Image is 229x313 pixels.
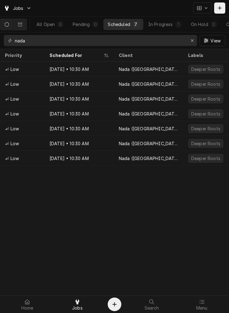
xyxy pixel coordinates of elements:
[119,111,178,117] div: Nada ([GEOGRAPHIC_DATA])
[119,96,178,102] div: Nada ([GEOGRAPHIC_DATA])
[134,21,138,28] div: 7
[2,297,52,312] a: Home
[45,136,114,151] div: [DATE] • 10:30 AM
[119,66,178,72] div: Nada ([GEOGRAPHIC_DATA])
[119,52,177,59] div: Client
[93,21,97,28] div: 0
[119,81,178,87] div: Nada ([GEOGRAPHIC_DATA])
[196,306,208,311] span: Menu
[5,52,38,59] div: Priority
[53,297,102,312] a: Jobs
[108,21,130,28] div: Scheduled
[13,5,24,11] span: Jobs
[127,297,176,312] a: Search
[1,3,34,13] a: Go to Jobs
[45,106,114,121] div: [DATE] • 10:30 AM
[108,298,121,311] button: Create Object
[148,21,173,28] div: In Progress
[177,21,180,28] div: 1
[45,121,114,136] div: [DATE] • 10:30 AM
[119,140,178,147] div: Nada ([GEOGRAPHIC_DATA])
[15,35,185,46] input: Keyword search
[45,76,114,91] div: [DATE] • 10:30 AM
[72,306,83,311] span: Jobs
[191,125,221,132] div: Deeper Roots
[191,81,221,87] div: Deeper Roots
[11,111,19,117] span: Low
[50,52,103,59] div: Scheduled For
[191,21,208,28] div: On Hold
[187,36,197,46] button: Erase input
[119,155,178,162] div: Nada ([GEOGRAPHIC_DATA])
[119,125,178,132] div: Nada ([GEOGRAPHIC_DATA])
[58,21,62,28] div: 8
[11,66,19,72] span: Low
[191,66,221,72] div: Deeper Roots
[11,96,19,102] span: Low
[191,140,221,147] div: Deeper Roots
[200,35,225,46] button: View
[191,111,221,117] div: Deeper Roots
[11,125,19,132] span: Low
[21,306,33,311] span: Home
[191,96,221,102] div: Deeper Roots
[73,21,90,28] div: Pending
[177,297,227,312] a: Menu
[45,62,114,76] div: [DATE] • 10:30 AM
[145,306,159,311] span: Search
[11,140,19,147] span: Low
[45,91,114,106] div: [DATE] • 10:30 AM
[212,21,216,28] div: 0
[11,81,19,87] span: Low
[45,151,114,166] div: [DATE] • 10:30 AM
[209,37,222,44] span: View
[191,155,221,162] div: Deeper Roots
[37,21,55,28] div: All Open
[11,155,19,162] span: Low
